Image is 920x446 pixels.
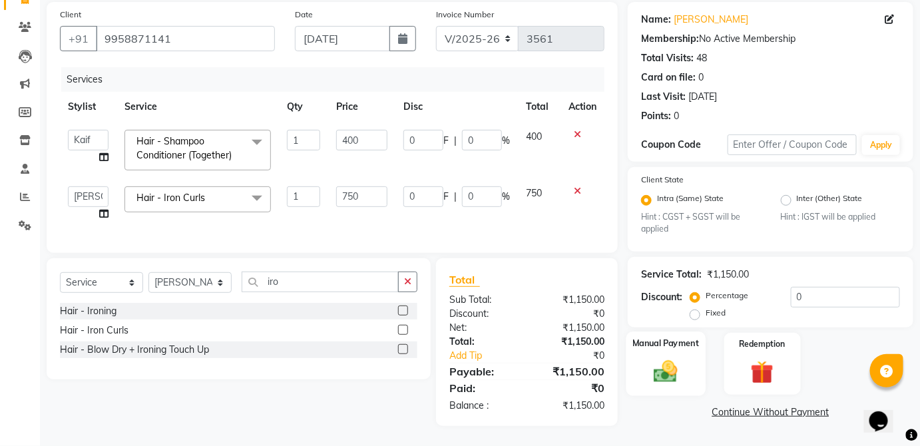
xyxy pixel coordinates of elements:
[439,307,527,321] div: Discount:
[60,92,116,122] th: Stylist
[454,190,457,204] span: |
[706,307,726,319] label: Fixed
[60,26,97,51] button: +91
[864,393,907,433] iframe: chat widget
[630,405,911,419] a: Continue Without Payment
[502,190,510,204] span: %
[60,9,81,21] label: Client
[744,358,781,387] img: _gift.svg
[641,71,696,85] div: Card on file:
[443,190,449,204] span: F
[527,363,614,379] div: ₹1,150.00
[232,149,238,161] a: x
[443,134,449,148] span: F
[449,273,480,287] span: Total
[527,293,614,307] div: ₹1,150.00
[439,321,527,335] div: Net:
[436,9,494,21] label: Invoice Number
[60,343,209,357] div: Hair - Blow Dry + Ironing Touch Up
[641,13,671,27] div: Name:
[454,134,457,148] span: |
[688,90,717,104] div: [DATE]
[116,92,279,122] th: Service
[641,211,761,236] small: Hint : CGST + SGST will be applied
[641,138,728,152] div: Coupon Code
[527,335,614,349] div: ₹1,150.00
[707,268,749,282] div: ₹1,150.00
[641,90,686,104] div: Last Visit:
[439,349,541,363] a: Add Tip
[862,135,900,155] button: Apply
[797,192,863,208] label: Inter (Other) State
[61,67,614,92] div: Services
[641,290,682,304] div: Discount:
[395,92,518,122] th: Disc
[698,71,704,85] div: 0
[781,211,901,223] small: Hint : IGST will be applied
[136,135,232,161] span: Hair - Shampoo Conditioner (Together)
[439,335,527,349] div: Total:
[439,399,527,413] div: Balance :
[526,187,542,199] span: 750
[641,268,702,282] div: Service Total:
[657,192,724,208] label: Intra (Same) State
[632,337,699,350] label: Manual Payment
[96,26,275,51] input: Search by Name/Mobile/Email/Code
[527,307,614,321] div: ₹0
[641,174,684,186] label: Client State
[279,92,328,122] th: Qty
[641,51,694,65] div: Total Visits:
[242,272,399,292] input: Search or Scan
[526,130,542,142] span: 400
[527,380,614,396] div: ₹0
[439,380,527,396] div: Paid:
[328,92,395,122] th: Price
[502,134,510,148] span: %
[706,290,748,302] label: Percentage
[641,32,699,46] div: Membership:
[541,349,614,363] div: ₹0
[60,304,116,318] div: Hair - Ironing
[561,92,604,122] th: Action
[674,13,748,27] a: [PERSON_NAME]
[728,134,857,155] input: Enter Offer / Coupon Code
[527,321,614,335] div: ₹1,150.00
[136,192,205,204] span: Hair - Iron Curls
[740,338,786,350] label: Redemption
[527,399,614,413] div: ₹1,150.00
[646,358,685,385] img: _cash.svg
[295,9,313,21] label: Date
[674,109,679,123] div: 0
[439,293,527,307] div: Sub Total:
[439,363,527,379] div: Payable:
[60,324,128,337] div: Hair - Iron Curls
[641,109,671,123] div: Points:
[518,92,561,122] th: Total
[205,192,211,204] a: x
[696,51,707,65] div: 48
[641,32,900,46] div: No Active Membership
